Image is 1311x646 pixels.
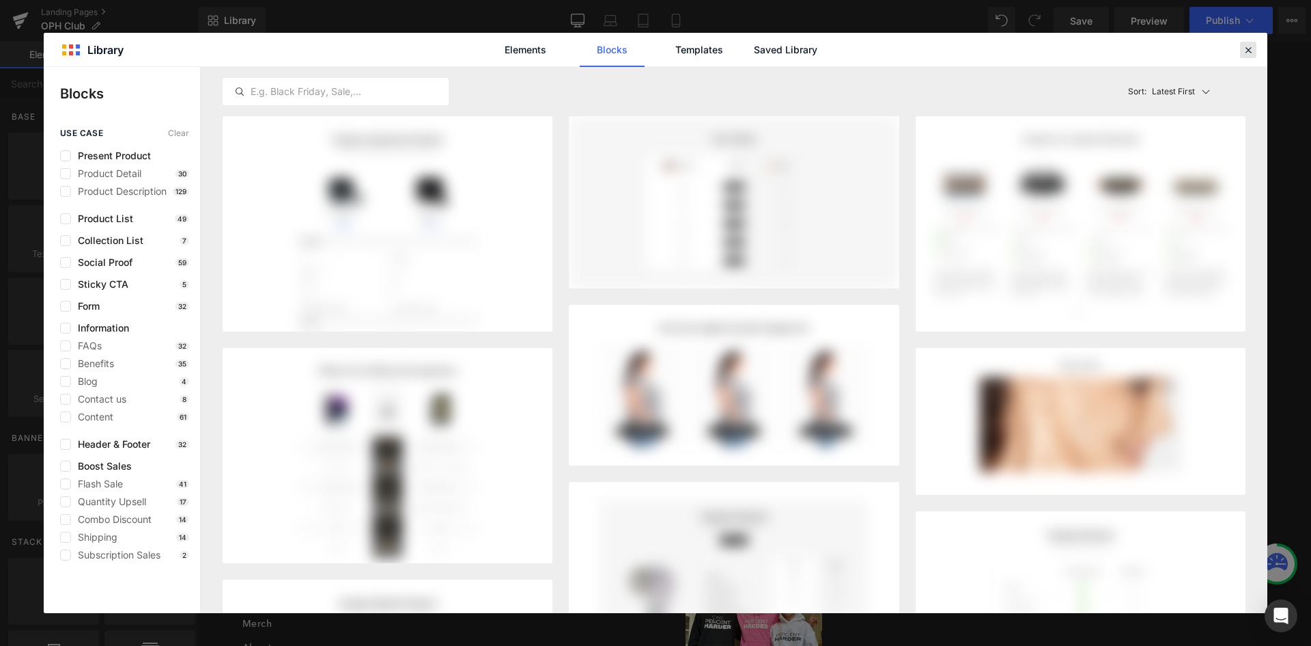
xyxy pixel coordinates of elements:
a: Elements [493,33,558,67]
span: Product List [71,213,133,224]
span: Information [71,323,129,334]
span: Present Product [71,150,151,161]
span: Quantity Upsell [71,496,146,507]
p: 41 [176,480,189,488]
span: Form [71,301,100,312]
p: A community the Loves, Cares, and supports! [746,549,1069,569]
p: 8 [180,395,189,403]
img: image [223,348,552,577]
span: Sort: [1128,87,1146,96]
p: Latest First [1152,85,1195,98]
a: OPH [987,552,1013,565]
span: Benefits [71,358,114,369]
p: 14 [176,533,189,541]
span: Blog [71,376,98,387]
a: Explore Blocks [429,386,552,414]
a: About [45,595,75,619]
a: Blocks [580,33,645,67]
span: Contact us [71,394,126,405]
p: 14 [176,515,189,524]
p: 59 [175,258,189,267]
p: 32 [175,440,189,448]
p: Blocks [60,83,200,104]
p: Leadership [34,148,1080,168]
span: Shipping [71,532,117,543]
p: 32 [175,342,189,350]
span: use case [60,129,103,138]
p: 2 [180,551,189,559]
img: image [569,116,899,288]
span: Social Proof [71,257,132,268]
span: Subscription Sales [71,550,160,561]
a: Saved Library [753,33,818,67]
button: Latest FirstSort:Latest First [1123,67,1245,116]
p: 49 [175,215,189,223]
a: Merch [45,571,75,595]
span: Header & Footer [71,439,150,450]
h2: Navigation [45,514,368,535]
img: image [223,116,552,447]
span: FAQs [71,340,102,351]
span: Combo Discount [71,514,152,525]
p: 129 [173,187,189,196]
p: 17 [177,498,189,506]
span: Product Description [71,186,167,197]
p: 5 [180,280,189,288]
p: 30 [175,170,189,178]
p: 35 [175,360,189,368]
input: E.g. Black Friday, Sale,... [223,83,448,100]
h2: Join [DATE] [746,514,1069,535]
a: Add Single Section [563,386,686,414]
p: How to cook a basic meal [34,187,1080,207]
span: Boost Sales [71,461,132,472]
span: Sticky CTA [71,279,128,290]
span: Product Detail [71,168,141,179]
p: How to Change a Tries, Oil, Brakes [34,168,1080,188]
span: Flash Sale [71,479,123,489]
div: Open Intercom Messenger [1265,600,1297,632]
a: Home [45,550,73,571]
p: How to file taxes [34,207,1080,227]
img: image [916,116,1245,335]
p: 61 [177,413,189,421]
span: Clear [168,129,189,138]
a: Templates [666,33,731,67]
p: 7 [180,237,189,245]
img: image [916,348,1245,495]
img: image [569,305,899,465]
span: Content [71,412,113,422]
p: 4 [179,377,189,386]
span: Collection List [71,235,143,246]
p: or Drag & Drop elements from left sidebar [169,425,945,434]
p: 32 [175,302,189,310]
